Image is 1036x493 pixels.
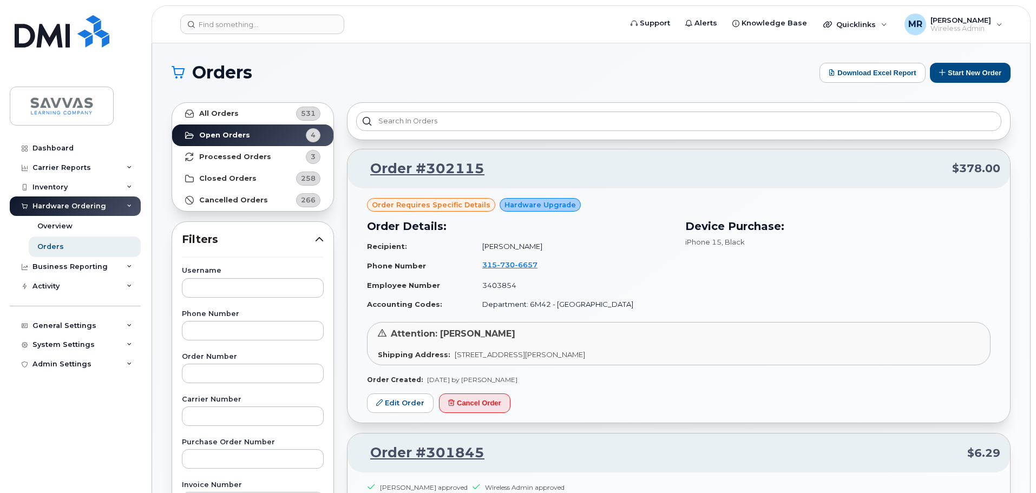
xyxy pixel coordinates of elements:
span: iPhone 15 [685,238,722,246]
strong: Processed Orders [199,153,271,161]
span: 258 [301,173,316,183]
td: 3403854 [473,276,672,295]
span: 3 [311,152,316,162]
a: Order #301845 [357,443,484,463]
label: Invoice Number [182,482,324,489]
span: Filters [182,232,315,247]
button: Cancel Order [439,393,510,413]
label: Purchase Order Number [182,439,324,446]
strong: Recipient: [367,242,407,251]
td: Department: 6M42 - [GEOGRAPHIC_DATA] [473,295,672,314]
span: 4 [311,130,316,140]
a: Edit Order [367,393,434,413]
span: , Black [722,238,745,246]
span: 730 [497,260,515,269]
label: Username [182,267,324,274]
button: Download Excel Report [819,63,926,83]
a: All Orders531 [172,103,333,124]
label: Phone Number [182,311,324,318]
strong: Shipping Address: [378,350,450,359]
button: Start New Order [930,63,1011,83]
span: Order requires Specific details [372,200,490,210]
strong: Employee Number [367,281,440,290]
span: Hardware Upgrade [504,200,576,210]
iframe: Messenger Launcher [989,446,1028,485]
a: Processed Orders3 [172,146,333,168]
span: 266 [301,195,316,205]
span: Orders [192,64,252,81]
span: $6.29 [967,445,1000,461]
strong: Accounting Codes: [367,300,442,308]
span: 531 [301,108,316,119]
h3: Order Details: [367,218,672,234]
strong: Order Created: [367,376,423,384]
strong: Cancelled Orders [199,196,268,205]
span: Attention: [PERSON_NAME] [391,328,515,339]
span: 315 [482,260,537,269]
input: Search in orders [356,111,1001,131]
strong: All Orders [199,109,239,118]
strong: Open Orders [199,131,250,140]
a: Closed Orders258 [172,168,333,189]
label: Order Number [182,353,324,360]
a: Open Orders4 [172,124,333,146]
strong: Closed Orders [199,174,257,183]
span: [DATE] by [PERSON_NAME] [427,376,517,384]
td: [PERSON_NAME] [473,237,672,256]
span: 6657 [515,260,537,269]
a: Cancelled Orders266 [172,189,333,211]
div: Wireless Admin approved [485,483,565,492]
a: 3157306657 [482,260,550,269]
span: [STREET_ADDRESS][PERSON_NAME] [455,350,585,359]
h3: Device Purchase: [685,218,991,234]
label: Carrier Number [182,396,324,403]
a: Order #302115 [357,159,484,179]
span: $378.00 [952,161,1000,176]
div: [PERSON_NAME] approved [380,483,468,492]
strong: Phone Number [367,261,426,270]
